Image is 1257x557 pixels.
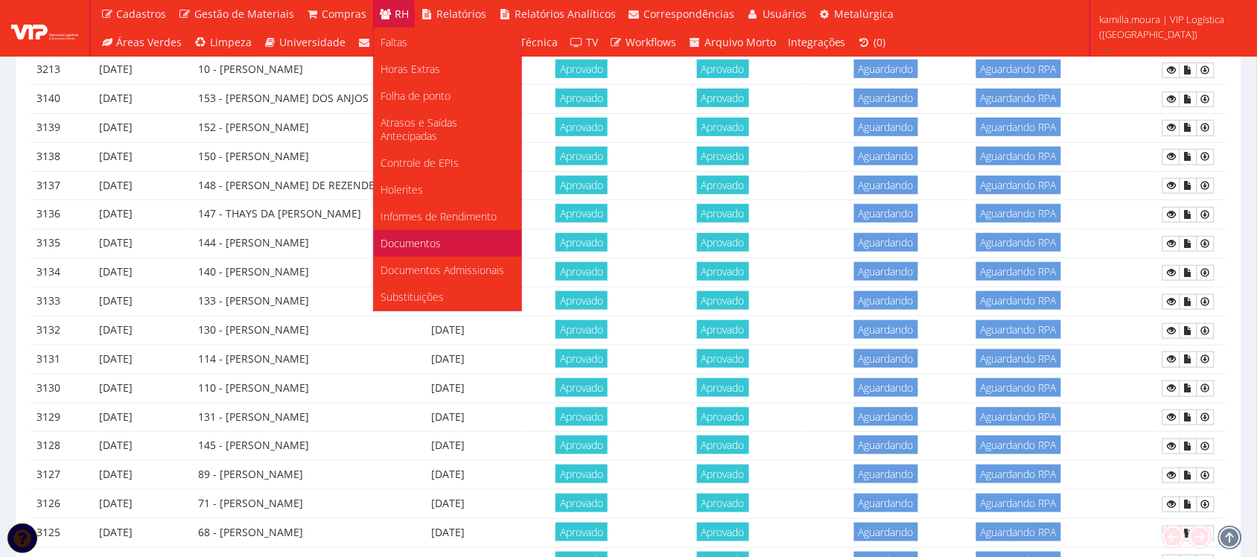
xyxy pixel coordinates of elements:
a: Atrasos e Saídas Antecipadas [374,109,521,150]
span: Aguardando [854,320,918,339]
span: Aguardando [854,349,918,368]
a: Documentos [1180,323,1197,339]
span: Aguardando RPA [976,176,1061,194]
a: Ficha Devolução EPIS [1197,265,1215,281]
td: [DATE] [93,374,192,403]
a: Campanhas [352,28,440,57]
span: Aguardando [854,262,918,281]
span: Áreas Verdes [117,35,182,49]
span: Aprovado [556,291,608,310]
span: Aguardando RPA [976,147,1061,165]
span: Aprovado [556,349,608,368]
td: 3130 [31,374,93,403]
td: [DATE] [93,403,192,432]
td: 3126 [31,490,93,519]
td: [DATE] [93,84,192,113]
span: Compras [322,7,367,21]
span: Aprovado [556,89,608,107]
td: [DATE] [426,432,524,461]
td: [DATE] [426,461,524,490]
span: Aprovado [556,378,608,397]
span: Horas Extras [381,62,441,76]
span: Aguardando [854,378,918,397]
span: Aprovado [697,465,749,483]
span: Aguardando RPA [976,465,1061,483]
a: Ficha Devolução EPIS [1197,149,1215,165]
td: 152 - [PERSON_NAME] [192,113,425,142]
a: Horas Extras [374,56,521,83]
span: Aguardando RPA [976,407,1061,426]
a: Documentos [374,230,521,257]
a: Documentos [1180,497,1197,512]
span: Aprovado [556,407,608,426]
a: Ficha Devolução EPIS [1197,351,1215,367]
a: Ficha Devolução EPIS [1197,92,1215,107]
td: 3139 [31,113,93,142]
span: Faltas [381,35,408,49]
span: Aguardando RPA [976,291,1061,310]
a: Documentos [1180,178,1197,194]
a: Documentos [1180,265,1197,281]
span: Aguardando [854,291,918,310]
td: 147 - THAYS DA [PERSON_NAME] [192,200,425,229]
a: Ficha Devolução EPIS [1197,468,1215,483]
a: Folha de ponto [374,83,521,109]
td: 3133 [31,287,93,316]
td: 150 - [PERSON_NAME] [192,142,425,171]
span: Aguardando [854,436,918,454]
span: Aguardando [854,89,918,107]
td: [DATE] [93,519,192,548]
span: Aguardando [854,60,918,78]
td: [DATE] [93,490,192,519]
a: Universidade [258,28,352,57]
td: 148 - [PERSON_NAME] DE REZENDE [192,171,425,200]
span: Aguardando [854,465,918,483]
td: [DATE] [93,171,192,200]
span: Informes de Rendimento [381,209,497,223]
td: [DATE] [93,432,192,461]
td: 145 - [PERSON_NAME] [192,432,425,461]
span: Aguardando RPA [976,204,1061,223]
span: Aprovado [556,118,608,136]
a: Ficha Devolução EPIS [1197,178,1215,194]
span: Aprovado [556,262,608,281]
span: Universidade [280,35,346,49]
span: Aguardando [854,118,918,136]
span: Aprovado [697,349,749,368]
a: Workflows [604,28,683,57]
a: Documentos [1180,410,1197,425]
td: 133 - [PERSON_NAME] [192,287,425,316]
span: Aguardando [854,523,918,541]
td: [DATE] [93,461,192,490]
a: Substituições [374,284,521,311]
a: Ficha Devolução EPIS [1197,439,1215,454]
span: kamilla.moura | VIP Logística ([GEOGRAPHIC_DATA]) [1100,12,1238,42]
span: (0) [874,35,886,49]
td: 114 - [PERSON_NAME] [192,345,425,374]
td: [DATE] [93,345,192,374]
span: Aguardando RPA [976,523,1061,541]
span: Controle de EPIs [381,156,459,170]
a: Documentos [1180,351,1197,367]
td: 3138 [31,142,93,171]
a: Holerites [374,176,521,203]
td: 130 - [PERSON_NAME] [192,316,425,345]
td: 131 - [PERSON_NAME] [192,403,425,432]
span: Aguardando RPA [976,436,1061,454]
td: 110 - [PERSON_NAME] [192,374,425,403]
span: Aprovado [556,494,608,512]
span: Aprovado [697,320,749,339]
td: 3129 [31,403,93,432]
a: Ficha Devolução EPIS [1197,120,1215,136]
span: Cadastros [117,7,167,21]
span: Aprovado [697,60,749,78]
td: [DATE] [93,229,192,258]
span: Aguardando [854,204,918,223]
span: Aprovado [556,60,608,78]
span: Aprovado [697,233,749,252]
td: 68 - [PERSON_NAME] [192,519,425,548]
span: Atrasos e Saídas Antecipadas [381,115,458,143]
span: Relatórios Analíticos [515,7,616,21]
span: TV [586,35,598,49]
span: Aguardando RPA [976,378,1061,397]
